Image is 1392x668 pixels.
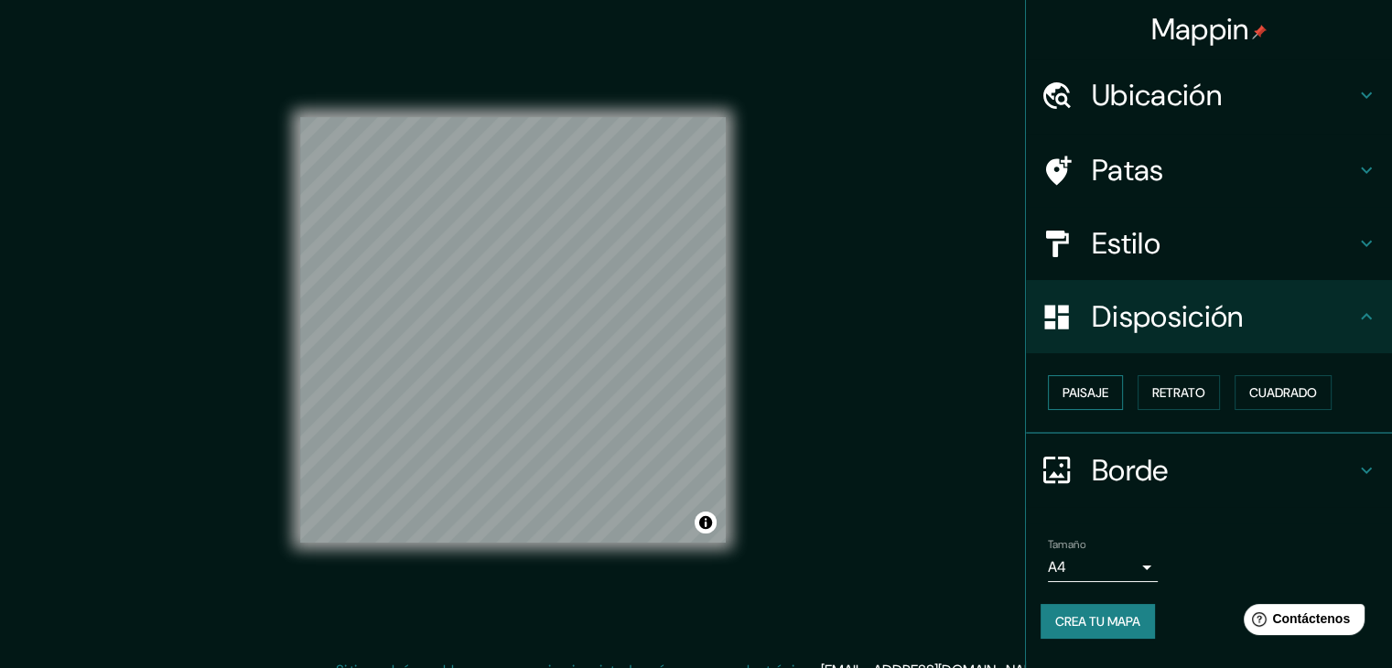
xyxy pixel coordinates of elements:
[1252,25,1267,39] img: pin-icon.png
[695,512,717,533] button: Activar o desactivar atribución
[1048,557,1066,576] font: A4
[1229,597,1372,648] iframe: Lanzador de widgets de ayuda
[1048,553,1158,582] div: A4
[1092,224,1160,263] font: Estilo
[1063,384,1108,401] font: Paisaje
[1026,134,1392,207] div: Patas
[1092,451,1169,490] font: Borde
[1026,59,1392,132] div: Ubicación
[1026,434,1392,507] div: Borde
[1055,613,1140,630] font: Crea tu mapa
[1249,384,1317,401] font: Cuadrado
[300,117,726,543] canvas: Mapa
[1152,384,1205,401] font: Retrato
[1092,151,1164,189] font: Patas
[1026,280,1392,353] div: Disposición
[1092,76,1222,114] font: Ubicación
[1048,375,1123,410] button: Paisaje
[1026,207,1392,280] div: Estilo
[1235,375,1332,410] button: Cuadrado
[1048,537,1085,552] font: Tamaño
[1041,604,1155,639] button: Crea tu mapa
[1151,10,1249,48] font: Mappin
[1138,375,1220,410] button: Retrato
[1092,297,1243,336] font: Disposición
